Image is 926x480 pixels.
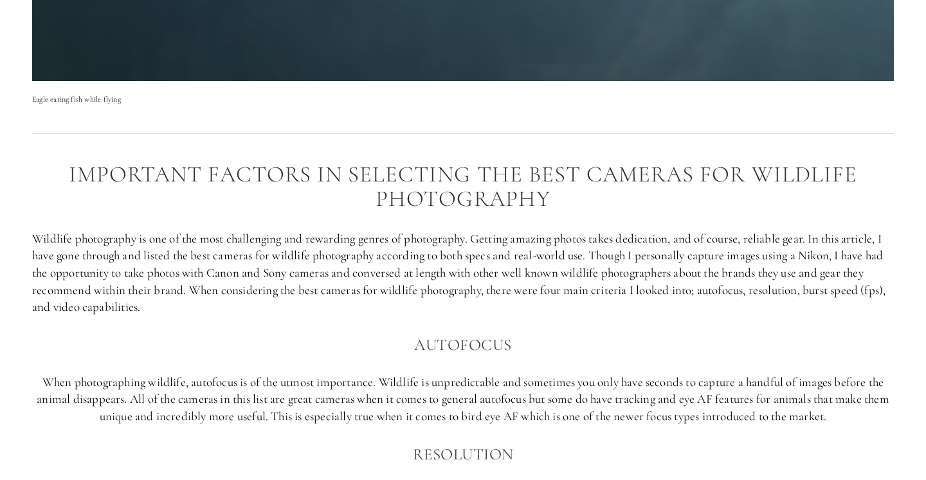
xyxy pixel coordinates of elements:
[32,332,894,358] h3: Autofocus
[32,441,894,467] h3: Resolution
[32,93,894,106] p: Eagle eating fish while flying
[32,162,894,212] h2: Important factors in selecting the best cameras for Wildlife photography
[32,374,894,425] p: When photographing wildlife, autofocus is of the utmost importance. Wildlife is unpredictable and...
[32,230,894,316] p: Wildlife photography is one of the most challenging and rewarding genres of photography. Getting ...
